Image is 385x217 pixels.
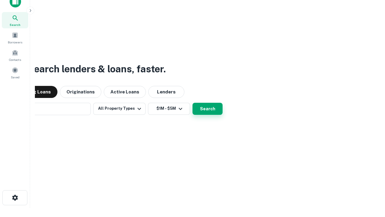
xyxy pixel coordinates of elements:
[93,103,146,115] button: All Property Types
[2,30,28,46] a: Borrowers
[10,22,20,27] span: Search
[11,75,20,80] span: Saved
[148,103,190,115] button: $1M - $5M
[148,86,184,98] button: Lenders
[60,86,101,98] button: Originations
[355,169,385,198] iframe: Chat Widget
[192,103,223,115] button: Search
[104,86,146,98] button: Active Loans
[8,40,22,45] span: Borrowers
[2,47,28,63] a: Contacts
[27,62,166,76] h3: Search lenders & loans, faster.
[9,57,21,62] span: Contacts
[2,12,28,28] a: Search
[2,64,28,81] a: Saved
